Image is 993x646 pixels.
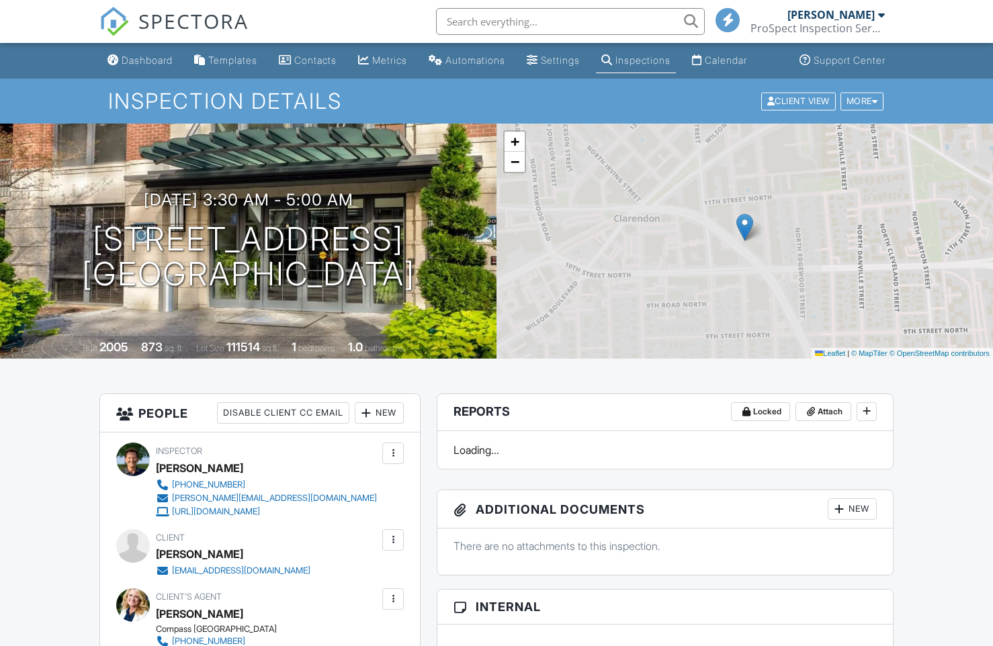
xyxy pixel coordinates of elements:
span: − [511,153,519,170]
a: Metrics [353,48,413,73]
h3: Additional Documents [437,490,893,528]
a: © MapTiler [851,349,888,357]
img: Marker [736,214,753,241]
span: Inspector [156,446,202,456]
div: Compass [GEOGRAPHIC_DATA] [156,624,390,635]
h1: Inspection Details [108,89,886,113]
a: [PERSON_NAME][EMAIL_ADDRESS][DOMAIN_NAME] [156,492,377,505]
span: | [847,349,849,357]
img: The Best Home Inspection Software - Spectora [99,7,129,36]
a: Client View [760,95,839,105]
div: [EMAIL_ADDRESS][DOMAIN_NAME] [172,565,310,576]
div: Contacts [294,54,337,66]
div: More [840,92,884,110]
h3: Internal [437,590,893,625]
div: Client View [761,92,836,110]
a: Calendar [687,48,752,73]
div: Automations [445,54,505,66]
p: There are no attachments to this inspection. [454,539,877,553]
div: Templates [208,54,257,66]
div: 873 [141,340,163,354]
a: Zoom out [505,152,525,172]
a: Contacts [273,48,342,73]
div: [PERSON_NAME] [787,8,875,21]
a: Settings [521,48,585,73]
div: New [355,402,404,424]
a: [PHONE_NUMBER] [156,478,377,492]
div: New [828,498,877,520]
div: [PERSON_NAME] [156,544,243,564]
div: Inspections [615,54,671,66]
div: Dashboard [122,54,173,66]
a: [EMAIL_ADDRESS][DOMAIN_NAME] [156,564,310,578]
span: Lot Size [196,343,224,353]
input: Search everything... [436,8,705,35]
div: [PERSON_NAME][EMAIL_ADDRESS][DOMAIN_NAME] [172,493,377,504]
div: 1 [292,340,296,354]
span: sq.ft. [262,343,279,353]
span: Built [83,343,97,353]
h1: [STREET_ADDRESS] [GEOGRAPHIC_DATA] [82,222,415,293]
a: Inspections [596,48,676,73]
a: Zoom in [505,132,525,152]
div: Disable Client CC Email [217,402,349,424]
span: sq. ft. [165,343,183,353]
h3: People [100,394,421,432]
span: bedrooms [298,343,335,353]
div: Settings [541,54,580,66]
div: ProSpect Inspection Services, LLC [750,21,885,35]
a: [URL][DOMAIN_NAME] [156,505,377,518]
div: Metrics [372,54,407,66]
span: Client's Agent [156,592,222,602]
a: Leaflet [815,349,845,357]
span: + [511,133,519,150]
div: Calendar [705,54,747,66]
a: © OpenStreetMap contributors [890,349,990,357]
div: [PHONE_NUMBER] [172,479,245,490]
div: Support Center [814,54,886,66]
div: 111514 [226,340,260,354]
a: [PERSON_NAME] [156,604,243,624]
span: bathrooms [365,343,403,353]
div: [PERSON_NAME] [156,458,243,478]
h3: [DATE] 3:30 am - 5:00 am [144,191,353,209]
a: SPECTORA [99,18,249,46]
div: 1.0 [348,340,363,354]
div: [URL][DOMAIN_NAME] [172,506,260,517]
a: Templates [189,48,263,73]
span: SPECTORA [138,7,249,35]
a: Automations (Basic) [423,48,511,73]
a: Dashboard [102,48,178,73]
span: Client [156,533,185,543]
a: Support Center [794,48,891,73]
div: 2005 [99,340,128,354]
